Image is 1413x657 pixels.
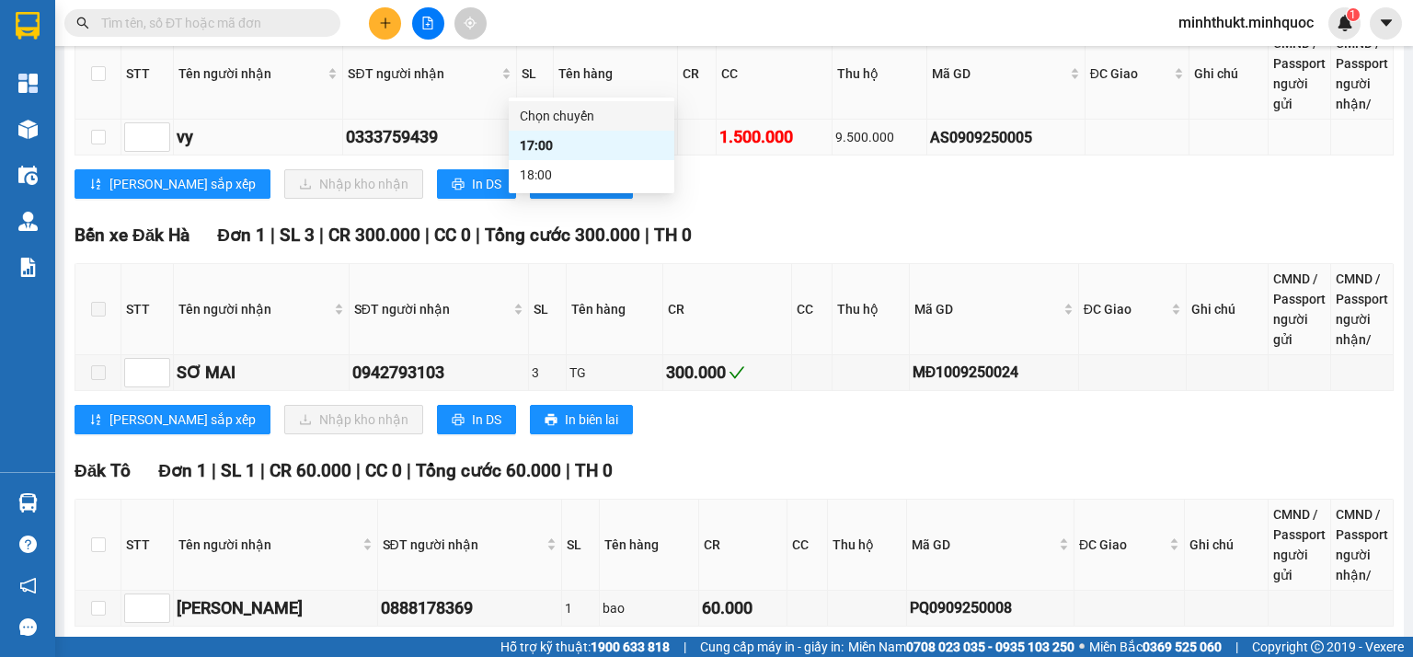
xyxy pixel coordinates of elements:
span: Cung cấp máy in - giấy in: [700,637,844,657]
span: [PERSON_NAME] sắp xếp [109,174,256,194]
span: Tên người nhận [178,63,324,84]
div: Chọn chuyến [520,106,663,126]
span: | [407,460,411,481]
span: SĐT người nhận [383,535,543,555]
span: Mã GD [932,63,1065,84]
td: MĐ1009250024 [910,355,1079,391]
div: 0333759439 [346,124,513,150]
span: | [645,225,649,246]
div: 3 [532,363,563,383]
button: caret-down [1370,7,1402,40]
span: | [684,637,686,657]
th: Ghi chú [1189,29,1269,120]
span: | [566,460,570,481]
img: icon-new-feature [1337,15,1353,31]
th: CR [678,29,717,120]
span: Mã GD [914,299,1060,319]
span: message [19,618,37,636]
button: sort-ascending[PERSON_NAME] sắp xếp [75,169,270,199]
span: check [729,364,745,381]
span: Miền Bắc [1089,637,1222,657]
div: CMND / Passport người nhận/ [1336,269,1388,350]
th: Thu hộ [828,500,907,591]
div: MĐ1009250024 [913,361,1075,384]
th: CR [663,264,792,355]
div: 300.000 [666,360,788,386]
div: AS0909250005 [930,126,1081,149]
div: TG [569,363,660,383]
div: CMND / Passport người gửi [1273,33,1326,114]
span: Tổng cước 60.000 [416,460,561,481]
span: SĐT người nhận [354,299,511,319]
div: 60.000 [702,595,783,621]
span: notification [19,577,37,594]
img: logo-vxr [16,12,40,40]
span: printer [452,178,465,192]
img: warehouse-icon [18,212,38,231]
span: caret-down [1378,15,1395,31]
span: Tổng cước 300.000 [485,225,640,246]
span: SL 3 [280,225,315,246]
div: CMND / Passport người gửi [1273,504,1326,585]
td: 0942793103 [350,355,530,391]
span: Đăk Tô [75,460,131,481]
div: Chọn chuyến [509,101,674,131]
span: copyright [1311,640,1324,653]
span: printer [545,413,557,428]
span: CC 0 [434,225,471,246]
th: CC [792,264,833,355]
button: downloadNhập kho nhận [284,169,423,199]
div: [PERSON_NAME] [177,595,374,621]
span: SL 1 [221,460,256,481]
td: vy [174,120,343,156]
div: 0888178369 [381,595,558,621]
img: warehouse-icon [18,493,38,513]
span: TH 0 [575,460,613,481]
td: 0888178369 [378,591,562,627]
th: STT [121,29,174,120]
button: printerIn DS [437,405,516,434]
button: printerIn biên lai [530,405,633,434]
div: 1 [565,598,597,618]
span: | [260,460,265,481]
img: warehouse-icon [18,166,38,185]
td: SƠ MAI [174,355,350,391]
button: sort-ascending[PERSON_NAME] sắp xếp [75,405,270,434]
div: bao [603,598,695,618]
th: CC [717,29,833,120]
span: ⚪️ [1079,643,1085,651]
span: question-circle [19,536,37,553]
span: CR 60.000 [270,460,351,481]
span: | [270,225,275,246]
span: Bến xe Đăk Hà [75,225,190,246]
div: 1.500.000 [719,124,829,150]
span: Miền Nam [848,637,1074,657]
th: Tên hàng [567,264,663,355]
sup: 1 [1347,8,1360,21]
span: | [425,225,430,246]
button: plus [369,7,401,40]
th: Thu hộ [833,29,927,120]
span: Đơn 1 [217,225,266,246]
span: Đơn 1 [158,460,207,481]
div: CMND / Passport người gửi [1273,269,1326,350]
span: CR 300.000 [328,225,420,246]
span: Tên người nhận [178,299,330,319]
span: ĐC Giao [1079,535,1166,555]
div: CMND / Passport người nhận/ [1336,33,1388,114]
div: CMND / Passport người nhận/ [1336,504,1388,585]
span: | [356,460,361,481]
span: search [76,17,89,29]
th: CR [699,500,787,591]
span: sort-ascending [89,178,102,192]
th: SL [562,500,601,591]
th: SL [529,264,567,355]
img: solution-icon [18,258,38,277]
div: vy [177,124,339,150]
span: printer [452,413,465,428]
span: Mã GD [912,535,1055,555]
td: 0333759439 [343,120,517,156]
div: 0942793103 [352,360,526,386]
div: SƠ MAI [177,360,346,386]
span: aim [464,17,477,29]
